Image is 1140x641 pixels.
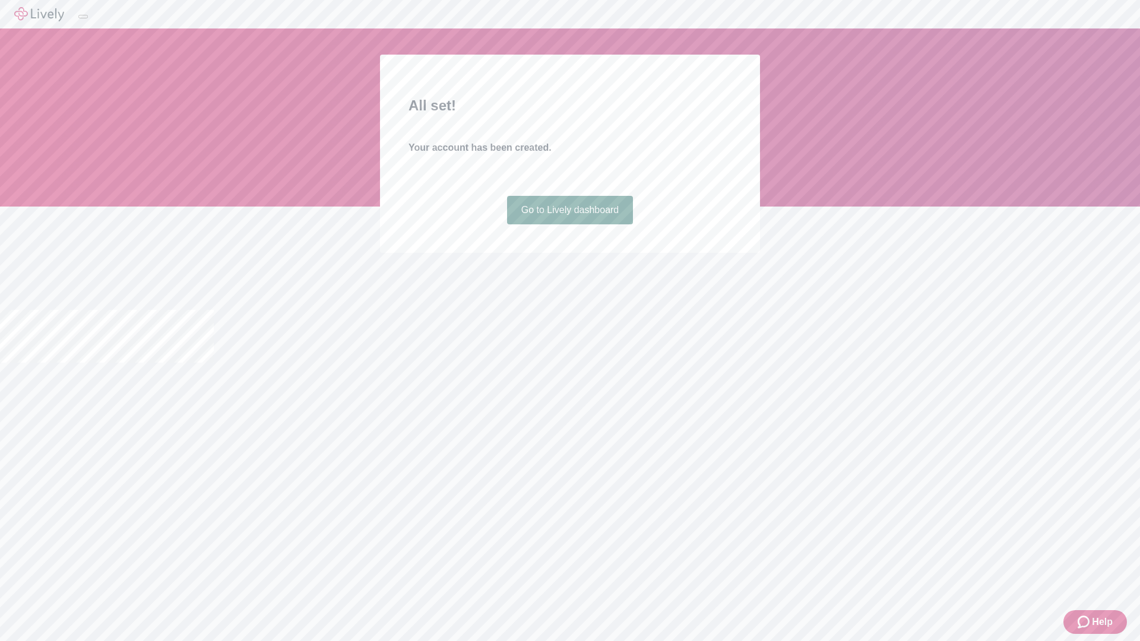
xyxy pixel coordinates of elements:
[507,196,634,224] a: Go to Lively dashboard
[408,95,731,116] h2: All set!
[14,7,64,21] img: Lively
[1063,610,1127,634] button: Zendesk support iconHelp
[1078,615,1092,629] svg: Zendesk support icon
[408,141,731,155] h4: Your account has been created.
[1092,615,1113,629] span: Help
[78,15,88,18] button: Log out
